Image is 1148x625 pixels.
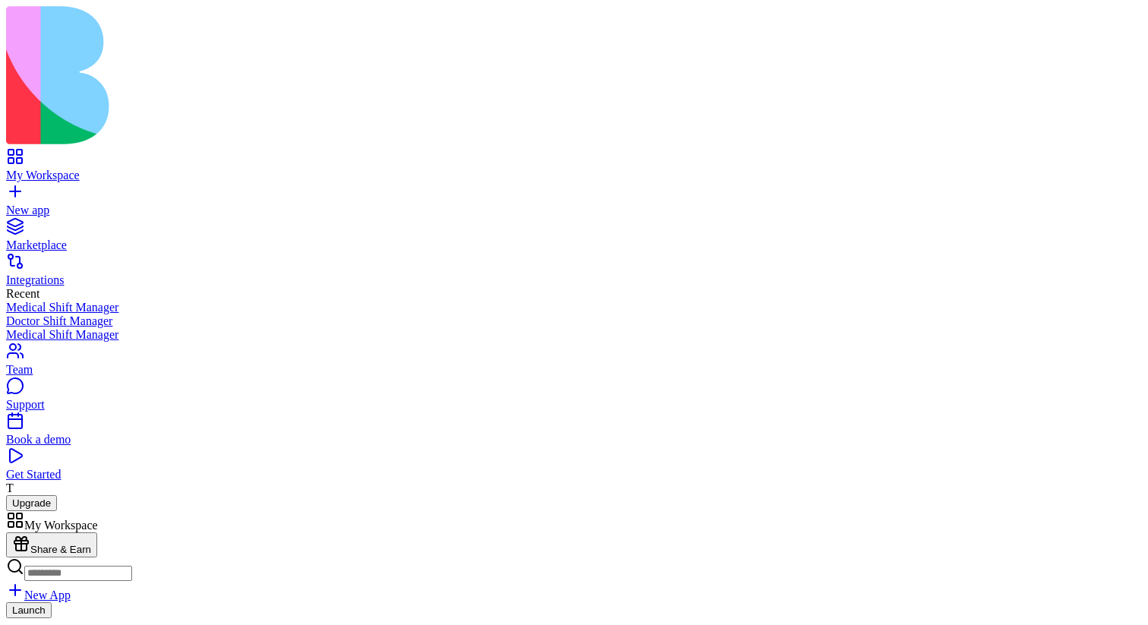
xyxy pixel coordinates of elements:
button: Share & Earn [6,532,97,557]
div: Marketplace [6,238,1142,252]
a: New app [6,190,1142,217]
img: logo [6,6,617,144]
span: Recent [6,287,39,300]
a: Doctor Shift Manager [6,314,1142,328]
a: Marketplace [6,225,1142,252]
div: Get Started [6,468,1142,481]
a: Book a demo [6,419,1142,447]
a: Medical Shift Manager [6,301,1142,314]
a: Integrations [6,260,1142,287]
div: Integrations [6,273,1142,287]
div: My Workspace [6,169,1142,182]
a: New App [6,589,71,601]
span: Share & Earn [30,544,91,555]
div: New app [6,204,1142,217]
div: Book a demo [6,433,1142,447]
span: T [6,481,14,494]
a: Medical Shift Manager [6,328,1142,342]
a: My Workspace [6,155,1142,182]
a: Team [6,349,1142,377]
a: Upgrade [6,496,57,509]
div: Support [6,398,1142,412]
button: Upgrade [6,495,57,511]
a: Support [6,384,1142,412]
span: My Workspace [24,519,98,532]
a: Get Started [6,454,1142,481]
button: Launch [6,602,52,618]
div: Team [6,363,1142,377]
